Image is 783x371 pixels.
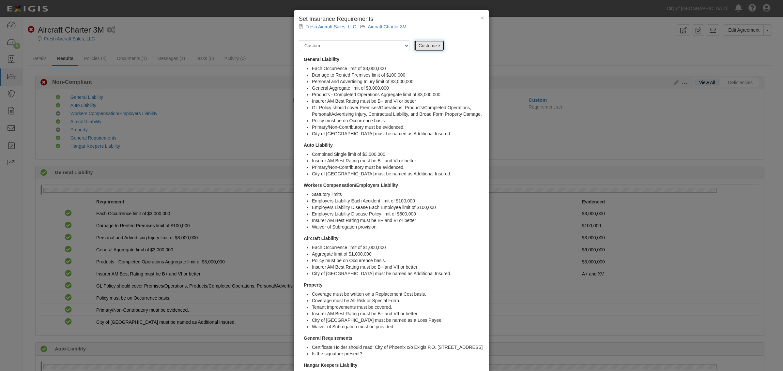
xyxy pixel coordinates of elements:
strong: Aircraft Liability [304,236,339,241]
li: Insurer AM Best Rating must be B+ and VII or better [312,310,484,317]
button: Close [480,14,484,21]
li: Insurer AM Best Rating must be B+ and VI or better [312,217,484,224]
li: Employers Liability Disease Policy limit of $500,000 [312,211,484,217]
li: Employers Liability Each Accident limit of $100,000 [312,198,484,204]
li: Insurer AM Best Rating must be B+ and VI or better [312,98,484,104]
strong: General Requirements [304,335,352,341]
li: Each Occurrence limit of $3,000,000 [312,65,484,72]
li: Is the signature present? [312,350,484,357]
li: Each Occurrence limit of $1,000,000 [312,244,484,251]
a: Fresh Aircraft Sales, LLC [305,24,356,29]
strong: Hangar Keepers Liability [304,363,357,368]
li: Insurer AM Best Rating must be B+ and VII or better [312,264,484,270]
li: Insurer AM Best Rating must be B+ and VI or better [312,157,484,164]
strong: Property [304,282,323,288]
li: Combined Single limit of $3,000,000 [312,151,484,157]
li: Aggregate limit of $1,000,000 [312,251,484,257]
li: Certificate Holder should read: City of Phoenix c/o Exigis P.O. [STREET_ADDRESS] [312,344,484,350]
h4: Set Insurance Requirements [299,15,484,23]
strong: Auto Liability [304,142,333,148]
li: Products - Completed Operations Aggregate limit of $3,000,000 [312,91,484,98]
li: Waiver of Subrogation provision [312,224,484,230]
li: General Aggregate limit of $3,000,000 [312,85,484,91]
strong: General Liability [304,57,339,62]
li: Coverage must be All Risk or Special Form. [312,297,484,304]
li: Policy must be on Occurrence basis. [312,117,484,124]
li: Waiver of Subrogation must be provided. [312,323,484,330]
li: Primary/Non-Contributory must be evidenced. [312,164,484,171]
li: City of [GEOGRAPHIC_DATA] must be named as Additional Insured. [312,130,484,137]
li: Employers Liability Disease Each Employee limit of $100,000 [312,204,484,211]
li: Damage to Rented Premises limit of $100,000 [312,72,484,78]
li: Policy must be on Occurrence basis. [312,257,484,264]
a: Customize [414,40,444,51]
strong: Workers Compensation/Employers Liability [304,183,398,188]
li: City of [GEOGRAPHIC_DATA] must be named as a Loss Payee. [312,317,484,323]
li: City of [GEOGRAPHIC_DATA] must be named as Additional Insured. [312,270,484,277]
li: GL Policy should cover Premises/Operations, Products/Completed Operations, Personal/Advertising I... [312,104,484,117]
li: Personal and Advertising Injury limit of $3,000,000 [312,78,484,85]
li: Statutory limits [312,191,484,198]
li: City of [GEOGRAPHIC_DATA] must be named as Additional Insured. [312,171,484,177]
span: × [480,14,484,22]
li: Coverage must be written on a Replacement Cost basis. [312,291,484,297]
a: Aircraft Charter 3M [368,24,407,29]
li: Tenant Improvements must be covered. [312,304,484,310]
li: Primary/Non-Contributory must be evidenced. [312,124,484,130]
